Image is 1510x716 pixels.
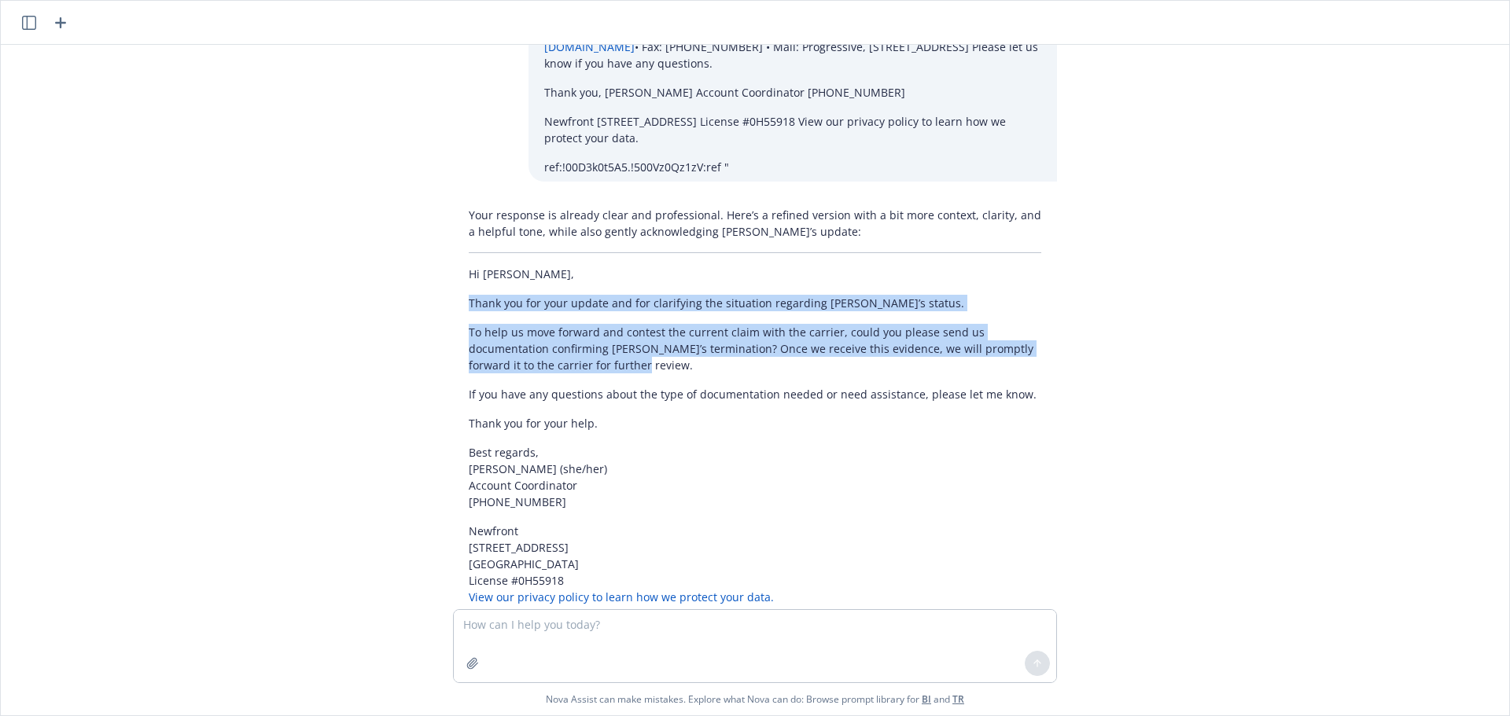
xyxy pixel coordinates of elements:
p: Thank you for your help. [469,415,1041,431]
p: Hi [PERSON_NAME], [469,266,1041,282]
p: If you have any questions about the type of documentation needed or need assistance, please let m... [469,386,1041,402]
a: BI [922,692,931,706]
a: TR [952,692,964,706]
p: Your response is already clear and professional. Here’s a refined version with a bit more context... [469,207,1041,240]
p: ref:!00D3k0t5A5.!500Vz0Qz1zV:ref " [544,159,1041,175]
p: Thank you, [PERSON_NAME] Account Coordinator [PHONE_NUMBER] [544,84,1041,101]
p: Newfront [STREET_ADDRESS] [GEOGRAPHIC_DATA] License #0H55918 [469,523,1041,605]
p: Newfront [STREET_ADDRESS] License #0H55918 View our privacy policy to learn how we protect your d... [544,113,1041,146]
a: View our privacy policy to learn how we protect your data. [469,589,774,604]
span: Nova Assist can make mistakes. Explore what Nova can do: Browse prompt library for and [7,683,1503,715]
p: Best regards, [PERSON_NAME] (she/her) Account Coordinator [PHONE_NUMBER] [469,444,1041,510]
p: Thank you for your update and for clarifying the situation regarding [PERSON_NAME]’s status. [469,295,1041,311]
p: To help us move forward and contest the current claim with the carrier, could you please send us ... [469,324,1041,373]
